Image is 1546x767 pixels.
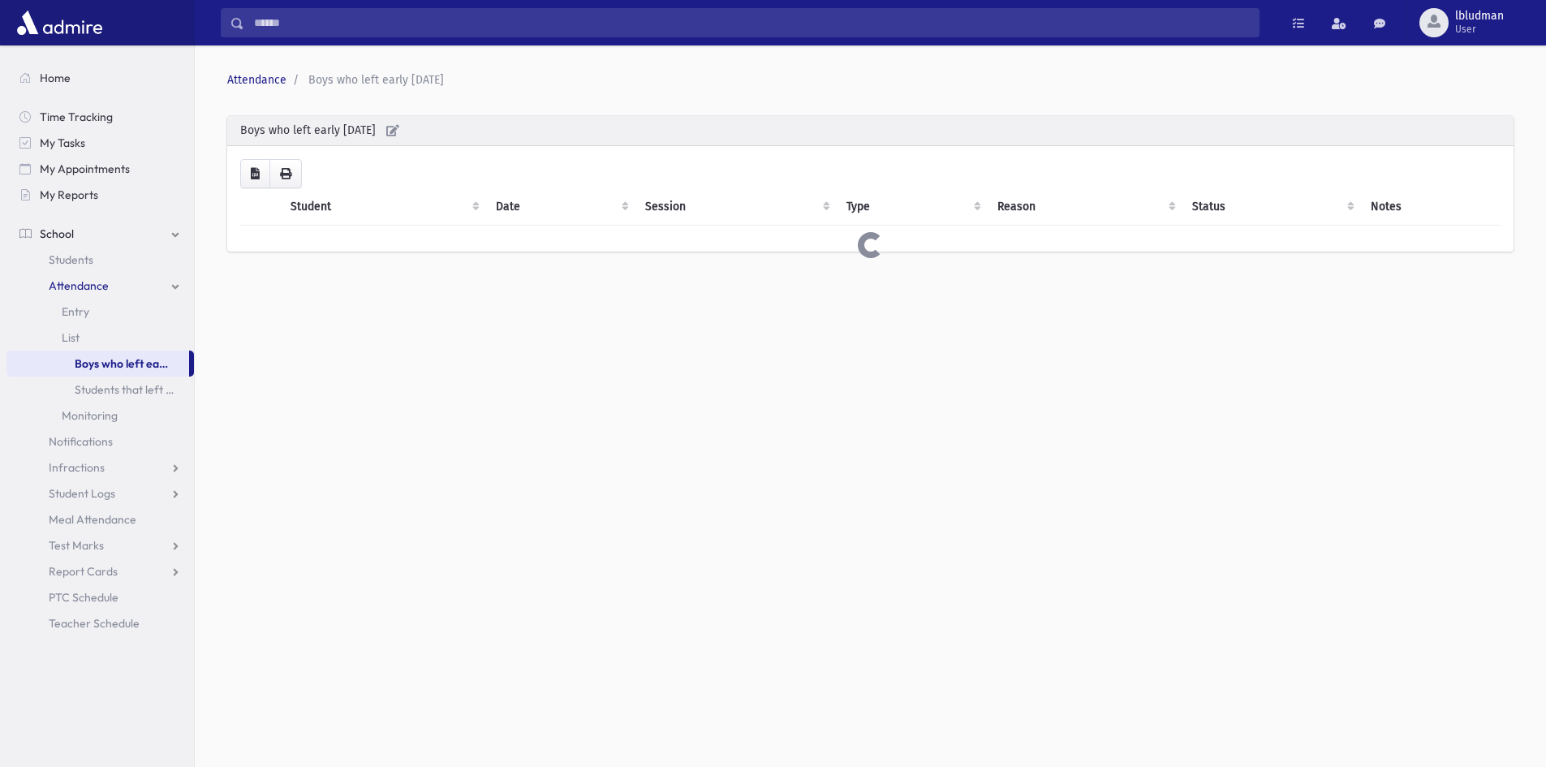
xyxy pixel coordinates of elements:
[40,71,71,85] span: Home
[269,159,302,188] button: Print
[1455,10,1504,23] span: lbludman
[6,377,194,403] a: Students that left early [DATE]
[6,558,194,584] a: Report Cards
[6,65,194,91] a: Home
[6,351,189,377] a: Boys who left early [DATE]
[227,116,1514,146] div: Boys who left early [DATE]
[13,6,106,39] img: AdmirePro
[49,538,104,553] span: Test Marks
[635,188,837,226] th: Session
[49,486,115,501] span: Student Logs
[308,73,444,87] span: Boys who left early [DATE]
[227,73,286,87] a: Attendance
[6,182,194,208] a: My Reports
[6,429,194,455] a: Notifications
[486,188,635,226] th: Date
[49,434,113,449] span: Notifications
[6,506,194,532] a: Meal Attendance
[6,273,194,299] a: Attendance
[49,252,93,267] span: Students
[6,325,194,351] a: List
[49,616,140,631] span: Teacher Schedule
[6,104,194,130] a: Time Tracking
[837,188,987,226] th: Type
[6,247,194,273] a: Students
[6,221,194,247] a: School
[244,8,1259,37] input: Search
[227,71,1507,88] nav: breadcrumb
[40,226,74,241] span: School
[6,455,194,480] a: Infractions
[281,188,487,226] th: Student
[49,278,109,293] span: Attendance
[988,188,1183,226] th: Reason
[6,610,194,636] a: Teacher Schedule
[6,584,194,610] a: PTC Schedule
[6,403,194,429] a: Monitoring
[62,408,118,423] span: Monitoring
[49,564,118,579] span: Report Cards
[6,532,194,558] a: Test Marks
[6,156,194,182] a: My Appointments
[62,304,89,319] span: Entry
[40,110,113,124] span: Time Tracking
[1361,188,1501,226] th: Notes
[6,130,194,156] a: My Tasks
[62,330,80,345] span: List
[49,460,105,475] span: Infractions
[49,512,136,527] span: Meal Attendance
[1455,23,1504,36] span: User
[6,480,194,506] a: Student Logs
[240,159,270,188] button: CSV
[40,136,85,150] span: My Tasks
[1182,188,1361,226] th: Status
[40,162,130,176] span: My Appointments
[6,299,194,325] a: Entry
[40,187,98,202] span: My Reports
[49,590,118,605] span: PTC Schedule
